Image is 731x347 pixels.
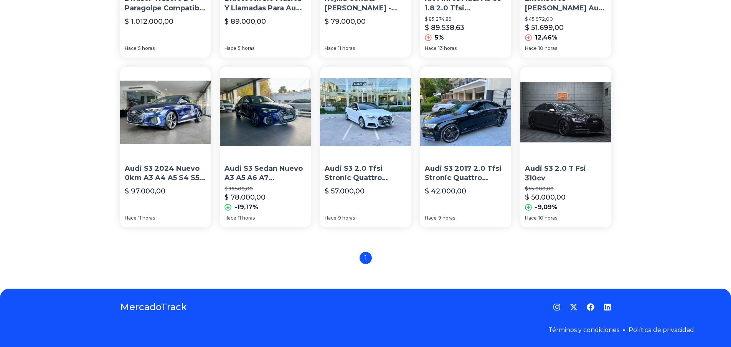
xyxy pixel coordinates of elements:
p: $ 1.012.000,00 [125,16,173,27]
a: Términos y condiciones [548,326,619,334]
span: Hace [425,215,437,221]
a: Audi S3 2017 2.0 Tfsi Stronic Quattro 300cvAudi S3 2017 2.0 Tfsi Stronic Quattro 300cv$ 42.000,00... [420,67,511,227]
span: Hace [125,45,137,51]
a: Audi S3 Sedan Nuevo A3 A5 A6 A7 Sportback FjAudi S3 Sedan Nuevo A3 A5 A6 A7 Sportback Fj$ 96.500,... [220,67,311,227]
a: Instagram [553,303,561,311]
p: $ 85.274,89 [425,16,507,22]
p: $ 79.000,00 [325,16,366,27]
p: $ 89.000,00 [224,16,266,27]
span: 11 horas [138,215,155,221]
span: Hace [125,215,137,221]
p: Audi S3 2.0 T Fsi 310cv [525,164,607,183]
p: Audi S3 Sedan Nuevo A3 A5 A6 A7 Sportback Fj [224,164,306,183]
span: 11 horas [338,45,355,51]
p: $ 45.972,00 [525,16,607,22]
p: -9,09% [535,203,558,212]
span: Hace [525,215,537,221]
span: 5 horas [238,45,254,51]
span: 10 horas [538,45,557,51]
p: $ 42.000,00 [425,186,466,197]
a: Twitter [570,303,578,311]
span: Hace [224,45,236,51]
p: $ 50.000,00 [525,192,566,203]
p: -19,17% [234,203,258,212]
a: Política de privacidad [629,326,694,334]
img: Audi S3 2017 2.0 Tfsi Stronic Quattro 300cv [420,67,511,158]
img: Audi S3 Sedan Nuevo A3 A5 A6 A7 Sportback Fj [220,67,311,158]
p: Audi S3 2017 2.0 Tfsi Stronic Quattro 300cv [425,164,507,183]
a: Audi S3 2.0 Tfsi Stronic Quattro 300cvAudi S3 2.0 Tfsi Stronic Quattro 300cv$ 57.000,00Hace9 horas [320,67,411,227]
span: Hace [425,45,437,51]
span: 13 horas [438,45,457,51]
p: $ 51.699,00 [525,22,564,33]
span: Hace [325,45,337,51]
span: 9 horas [438,215,455,221]
span: 5 horas [138,45,155,51]
p: $ 57.000,00 [325,186,365,197]
p: Audi S3 2024 Nuevo 0km A3 A4 A5 S4 S5 Q5 Q3 Sq5 A1 Sportback [125,164,206,183]
p: $ 78.000,00 [224,192,266,203]
p: 12,46% [535,33,558,42]
p: $ 89.538,63 [425,22,464,33]
span: 10 horas [538,215,557,221]
p: Audi S3 2.0 Tfsi Stronic Quattro 300cv [325,164,406,183]
a: MercadoTrack [120,301,187,313]
span: 9 horas [338,215,355,221]
p: 5% [435,33,444,42]
span: Hace [525,45,537,51]
p: $ 96.500,00 [224,186,306,192]
img: Audi S3 2024 Nuevo 0km A3 A4 A5 S4 S5 Q5 Q3 Sq5 A1 Sportback [120,67,211,158]
p: $ 55.000,00 [525,186,607,192]
span: 11 horas [238,215,255,221]
a: Audi S3 2024 Nuevo 0km A3 A4 A5 S4 S5 Q5 Q3 Sq5 A1 SportbackAudi S3 2024 Nuevo 0km A3 A4 A5 S4 S5... [120,67,211,227]
a: LinkedIn [604,303,611,311]
a: Audi S3 2.0 T Fsi 310cvAudi S3 2.0 T Fsi 310cv$ 55.000,00$ 50.000,00-9,09%Hace10 horas [520,67,611,227]
a: Facebook [587,303,594,311]
span: Hace [224,215,236,221]
span: Hace [325,215,337,221]
p: $ 97.000,00 [125,186,165,197]
img: Audi S3 2.0 T Fsi 310cv [520,67,611,158]
img: Audi S3 2.0 Tfsi Stronic Quattro 300cv [320,67,411,158]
